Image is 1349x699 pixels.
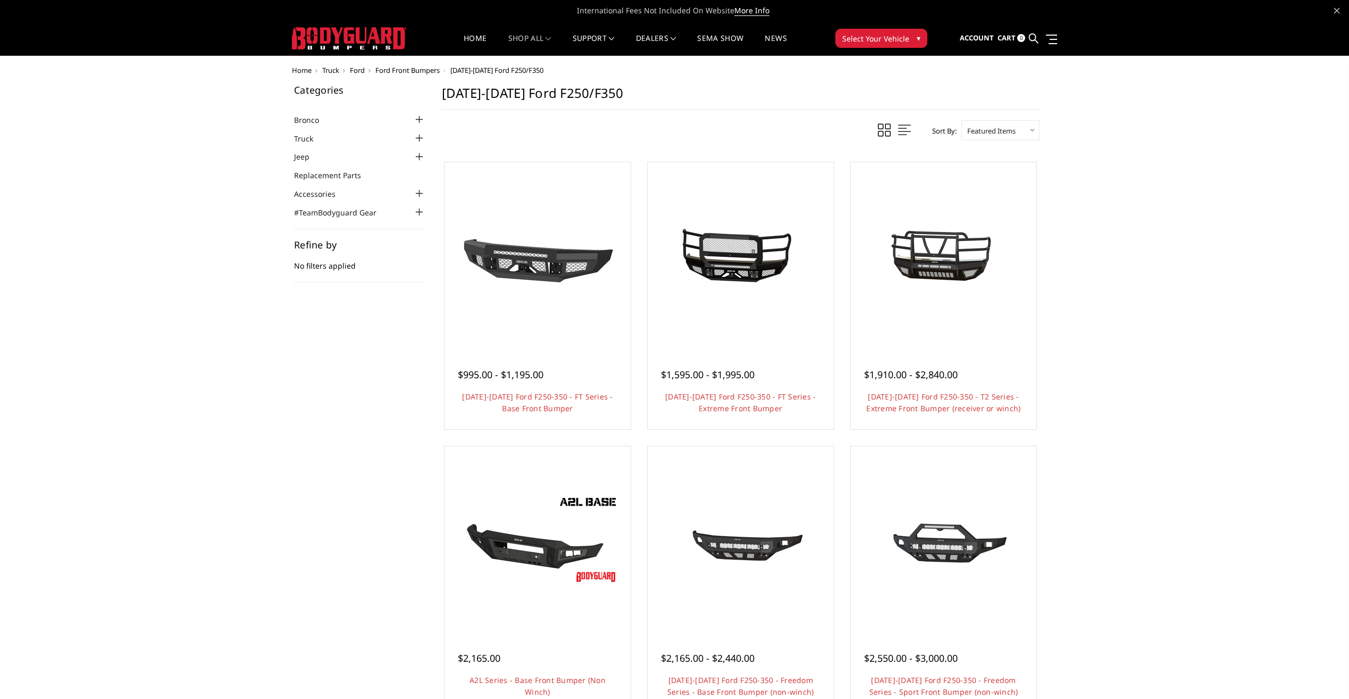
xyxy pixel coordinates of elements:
span: $2,550.00 - $3,000.00 [864,652,958,664]
a: shop all [508,35,551,55]
a: Truck [294,133,326,144]
a: Home [464,35,487,55]
img: 2017-2022 Ford F250-350 - FT Series - Base Front Bumper [453,207,623,303]
a: Bronco [294,114,332,126]
div: No filters applied [294,240,426,282]
span: [DATE]-[DATE] Ford F250/F350 [450,65,543,75]
a: A2L Series - Base Front Bumper (Non Winch) A2L Series - Base Front Bumper (Non Winch) [447,449,628,630]
span: $995.00 - $1,195.00 [458,368,543,381]
a: 2017-2022 Ford F250-350 - Freedom Series - Base Front Bumper (non-winch) 2017-2022 Ford F250-350 ... [650,449,831,630]
img: BODYGUARD BUMPERS [292,27,406,49]
a: More Info [734,5,769,16]
a: [DATE]-[DATE] Ford F250-350 - FT Series - Base Front Bumper [462,392,613,413]
a: [DATE]-[DATE] Ford F250-350 - Freedom Series - Sport Front Bumper (non-winch) [869,675,1018,697]
h1: [DATE]-[DATE] Ford F250/F350 [442,85,1040,110]
a: 2017-2022 Ford F250-350 - FT Series - Extreme Front Bumper 2017-2022 Ford F250-350 - FT Series - ... [650,165,831,346]
button: Select Your Vehicle [835,29,927,48]
a: Account [960,24,994,53]
a: Ford [350,65,365,75]
a: 2017-2022 Ford F250-350 - T2 Series - Extreme Front Bumper (receiver or winch) 2017-2022 Ford F25... [853,165,1034,346]
span: $2,165.00 - $2,440.00 [661,652,755,664]
a: Accessories [294,188,349,199]
span: 0 [1017,34,1025,42]
a: 2017-2022 Ford F250-350 - FT Series - Base Front Bumper [447,165,628,346]
span: Select Your Vehicle [842,33,909,44]
span: ▾ [917,32,920,44]
label: Sort By: [926,123,957,139]
a: Replacement Parts [294,170,374,181]
a: Ford Front Bumpers [375,65,440,75]
a: Jeep [294,151,323,162]
a: A2L Series - Base Front Bumper (Non Winch) [470,675,606,697]
a: SEMA Show [697,35,743,55]
a: Truck [322,65,339,75]
span: $1,595.00 - $1,995.00 [661,368,755,381]
span: $2,165.00 [458,652,500,664]
span: $1,910.00 - $2,840.00 [864,368,958,381]
h5: Refine by [294,240,426,249]
a: Cart 0 [998,24,1025,53]
span: Account [960,33,994,43]
a: 2017-2022 Ford F250-350 - Freedom Series - Sport Front Bumper (non-winch) 2017-2022 Ford F250-350... [853,449,1034,630]
a: #TeamBodyguard Gear [294,207,390,218]
span: Cart [998,33,1016,43]
a: Home [292,65,312,75]
h5: Categories [294,85,426,95]
a: Support [573,35,615,55]
a: [DATE]-[DATE] Ford F250-350 - Freedom Series - Base Front Bumper (non-winch) [667,675,814,697]
a: [DATE]-[DATE] Ford F250-350 - T2 Series - Extreme Front Bumper (receiver or winch) [866,392,1020,413]
a: [DATE]-[DATE] Ford F250-350 - FT Series - Extreme Front Bumper [665,392,816,413]
a: Dealers [636,35,676,55]
a: News [765,35,786,55]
